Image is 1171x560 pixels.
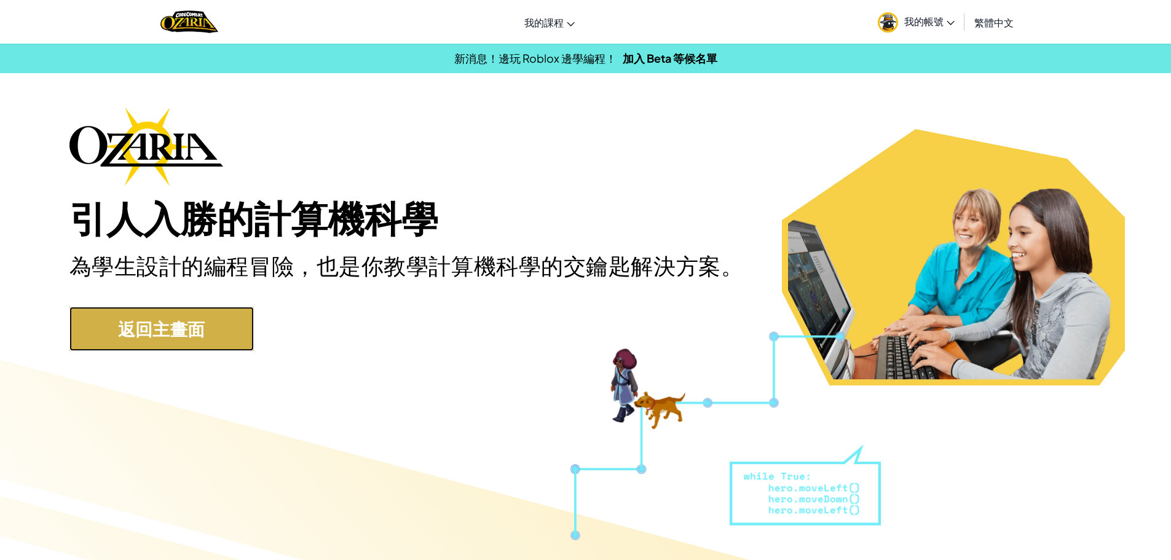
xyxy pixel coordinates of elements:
[968,6,1020,39] a: 繁體中文
[69,107,223,186] img: Ozaria branding logo
[454,51,617,65] span: 新消息！邊玩 Roblox 邊學編程！
[69,251,762,282] h2: 為學生設計的編程冒險，也是你教學計算機科學的交鑰匙解決方案。
[160,9,218,34] a: Ozaria by CodeCombat logo
[524,16,564,29] span: 我的課程
[69,307,254,351] a: 返回主畫面
[974,16,1014,29] span: 繁體中文
[878,12,898,33] img: avatar
[623,51,717,65] a: 加入 Beta 等候名單
[904,15,955,28] span: 我的帳號
[160,9,218,34] img: Home
[872,2,961,41] a: 我的帳號
[69,198,1102,243] h1: 引人入勝的計算機科學
[518,6,581,39] a: 我的課程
